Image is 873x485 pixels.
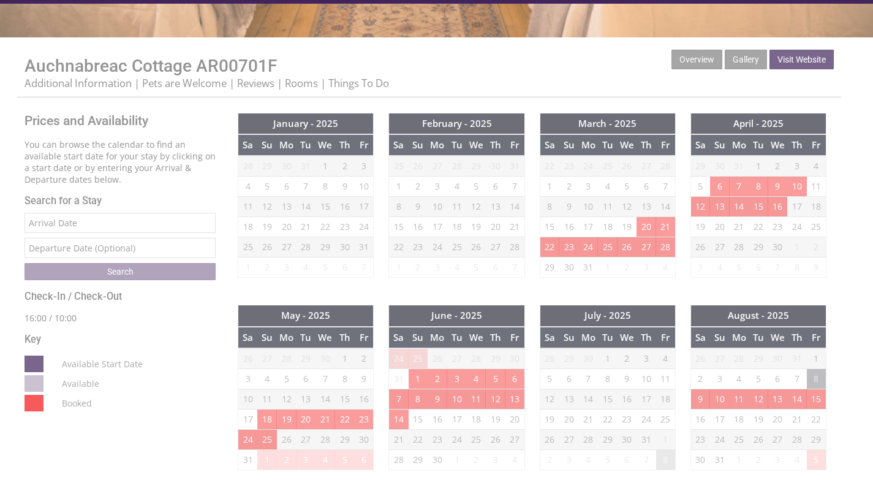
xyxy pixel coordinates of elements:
td: 5 [466,258,486,278]
td: 7 [578,369,598,389]
td: 11 [807,177,826,197]
th: Tu [598,134,618,156]
td: 8 [316,177,335,197]
td: 9 [335,177,355,197]
th: Sa [238,134,258,156]
td: 23 [559,156,579,177]
th: We [316,134,335,156]
th: Tu [749,327,768,348]
td: 30 [316,348,335,369]
th: Tu [749,134,768,156]
td: 16 [768,197,788,217]
td: 10 [354,177,374,197]
td: 30 [578,348,598,369]
td: 4 [466,369,486,389]
td: 8 [540,197,559,217]
th: Fr [807,327,826,348]
td: 25 [238,237,258,258]
h3: Search for a Stay [25,195,216,207]
a: Rooms [285,76,318,90]
td: 25 [389,156,409,177]
td: 3 [428,177,447,197]
td: 29 [486,348,505,369]
td: 28 [466,348,486,369]
td: 29 [257,156,277,177]
td: 28 [656,237,676,258]
td: 9 [768,177,788,197]
th: Mo [578,327,598,348]
td: 27 [447,348,467,369]
a: Additional Information [25,76,132,90]
td: 29 [749,348,768,369]
td: 10 [428,197,447,217]
th: We [768,134,788,156]
td: 26 [428,348,447,369]
td: 18 [807,197,826,217]
th: Mo [578,134,598,156]
td: 9 [807,258,826,278]
td: 24 [354,217,374,237]
td: 4 [598,177,618,197]
td: 1 [316,156,335,177]
td: 24 [578,156,598,177]
th: August - 2025 [690,305,826,326]
td: 1 [598,258,618,278]
th: Sa [540,327,559,348]
th: We [466,327,486,348]
td: 17 [578,217,598,237]
th: Su [559,327,579,348]
td: 7 [656,177,676,197]
th: Mo [428,134,447,156]
th: Mo [730,134,749,156]
td: 25 [598,237,618,258]
td: 2 [768,156,788,177]
th: Su [257,134,277,156]
td: 23 [768,217,788,237]
th: We [618,327,637,348]
th: Su [710,134,730,156]
h3: Check-In / Check-Out [25,291,216,302]
td: 7 [730,177,749,197]
td: 26 [466,237,486,258]
td: 11 [598,197,618,217]
td: 4 [238,177,258,197]
th: Tu [598,327,618,348]
th: Fr [656,327,676,348]
td: 12 [618,197,637,217]
th: Fr [354,134,374,156]
td: 14 [505,197,525,217]
td: 22 [540,237,559,258]
a: Things To Do [328,76,389,90]
td: 30 [710,156,730,177]
td: 5 [486,369,505,389]
td: 3 [690,258,710,278]
td: 28 [730,348,749,369]
th: Su [409,134,428,156]
td: 13 [710,197,730,217]
th: Th [335,327,355,348]
td: 17 [787,197,807,217]
td: 26 [238,348,258,369]
td: 22 [540,156,559,177]
td: 25 [807,217,826,237]
td: 7 [505,177,525,197]
th: Su [409,327,428,348]
td: 6 [505,369,525,389]
td: 25 [447,237,467,258]
th: Su [710,327,730,348]
td: 3 [578,177,598,197]
td: 9 [559,197,579,217]
td: 20 [637,217,656,237]
td: 29 [749,237,768,258]
a: Gallery [725,50,767,69]
td: 13 [637,197,656,217]
td: 2 [409,177,428,197]
td: 8 [335,369,355,389]
td: 5 [466,177,486,197]
td: 19 [257,217,277,237]
td: 2 [335,156,355,177]
td: 13 [277,197,297,217]
td: 8 [749,177,768,197]
td: 19 [690,217,710,237]
td: 3 [637,348,656,369]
